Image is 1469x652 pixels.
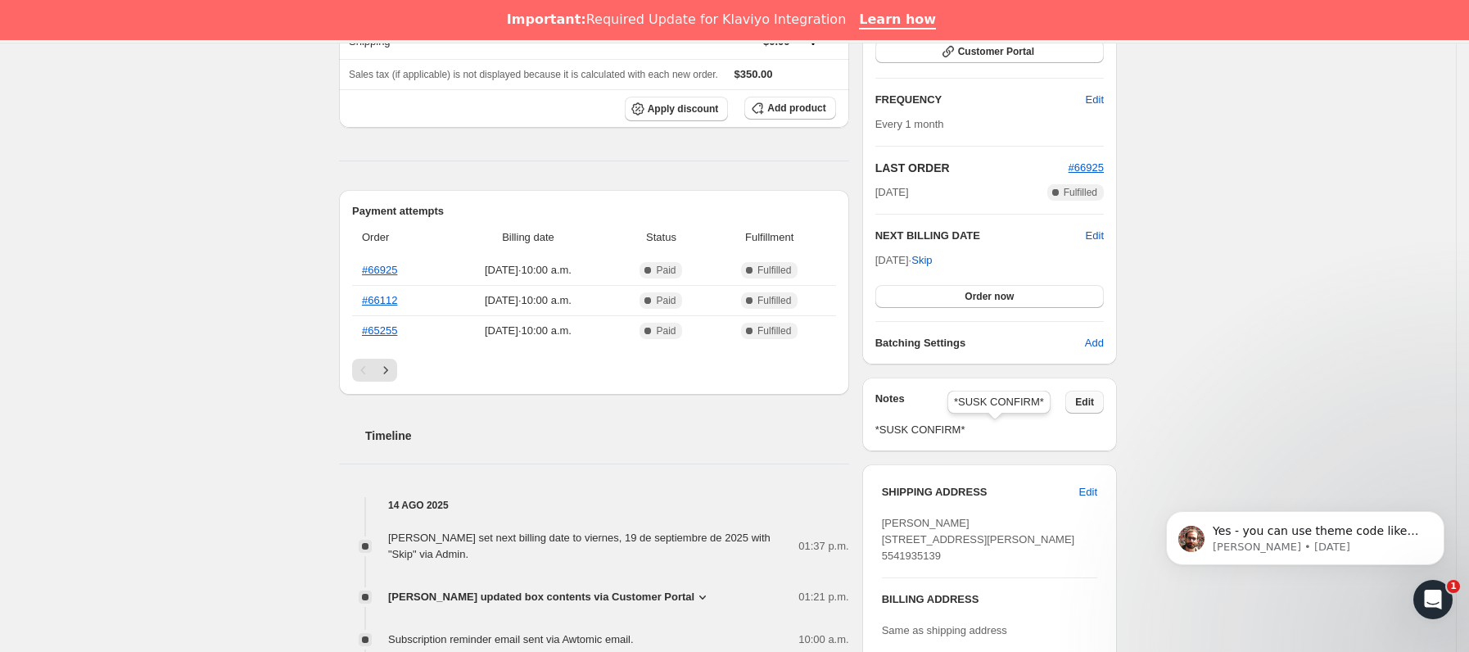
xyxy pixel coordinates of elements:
[798,632,848,648] span: 10:00 a.m.
[911,252,932,269] span: Skip
[875,391,1066,414] h3: Notes
[757,264,791,277] span: Fulfilled
[882,591,1097,608] h3: BILLING ADDRESS
[507,11,846,28] div: Required Update for Klaviyo Integration
[875,184,909,201] span: [DATE]
[875,228,1086,244] h2: NEXT BILLING DATE
[1075,396,1094,409] span: Edit
[352,220,442,256] th: Order
[1141,477,1469,608] iframe: Intercom notifications message
[1086,228,1104,244] button: Edit
[882,517,1075,562] span: [PERSON_NAME] [STREET_ADDRESS][PERSON_NAME] 5541935139
[656,294,676,307] span: Paid
[859,11,936,29] a: Learn how
[656,264,676,277] span: Paid
[875,160,1069,176] h2: LAST ORDER
[798,589,848,605] span: 01:21 p.m.
[352,203,836,220] h2: Payment attempts
[362,324,397,337] a: #65255
[875,118,944,130] span: Every 1 month
[1086,92,1104,108] span: Edit
[648,102,719,115] span: Apply discount
[965,290,1014,303] span: Order now
[507,11,586,27] b: Important:
[447,262,610,278] span: [DATE] · 10:00 a.m.
[1064,186,1097,199] span: Fulfilled
[447,229,610,246] span: Billing date
[1069,161,1104,174] a: #66925
[1413,580,1453,619] iframe: Intercom live chat
[798,538,848,555] span: 01:37 p.m.
[388,589,694,605] span: [PERSON_NAME] updated box contents via Customer Portal
[339,497,849,514] h4: 14 ago 2025
[447,292,610,309] span: [DATE] · 10:00 a.m.
[767,102,825,115] span: Add product
[362,264,397,276] a: #66925
[447,323,610,339] span: [DATE] · 10:00 a.m.
[882,484,1079,500] h3: SHIPPING ADDRESS
[875,335,1085,351] h6: Batching Settings
[763,35,790,48] span: $0.00
[1069,479,1107,505] button: Edit
[875,254,933,266] span: [DATE] ·
[374,359,397,382] button: Siguiente
[734,68,773,80] span: $350.00
[713,229,826,246] span: Fulfillment
[757,324,791,337] span: Fulfilled
[875,40,1104,63] button: Customer Portal
[388,532,771,560] span: [PERSON_NAME] set next billing date to viernes, 19 de septiembre de 2025 with "Skip" via Admin.
[875,92,1086,108] h2: FREQUENCY
[958,45,1034,58] span: Customer Portal
[388,589,711,605] button: [PERSON_NAME] updated box contents via Customer Portal
[365,428,849,444] h2: Timeline
[625,97,729,121] button: Apply discount
[1079,484,1097,500] span: Edit
[1065,391,1104,414] button: Edit
[757,294,791,307] span: Fulfilled
[1447,580,1460,593] span: 1
[1076,87,1114,113] button: Edit
[1069,160,1104,176] button: #66925
[882,624,1007,636] span: Same as shipping address
[875,422,1104,438] span: *SUSK CONFIRM*
[352,359,836,382] nav: Paginación
[349,69,718,80] span: Sales tax (if applicable) is not displayed because it is calculated with each new order.
[1075,330,1114,356] button: Add
[875,285,1104,308] button: Order now
[388,633,634,645] span: Subscription reminder email sent via Awtomic email.
[619,229,703,246] span: Status
[902,247,942,274] button: Skip
[1085,335,1104,351] span: Add
[362,294,397,306] a: #66112
[744,97,835,120] button: Add product
[656,324,676,337] span: Paid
